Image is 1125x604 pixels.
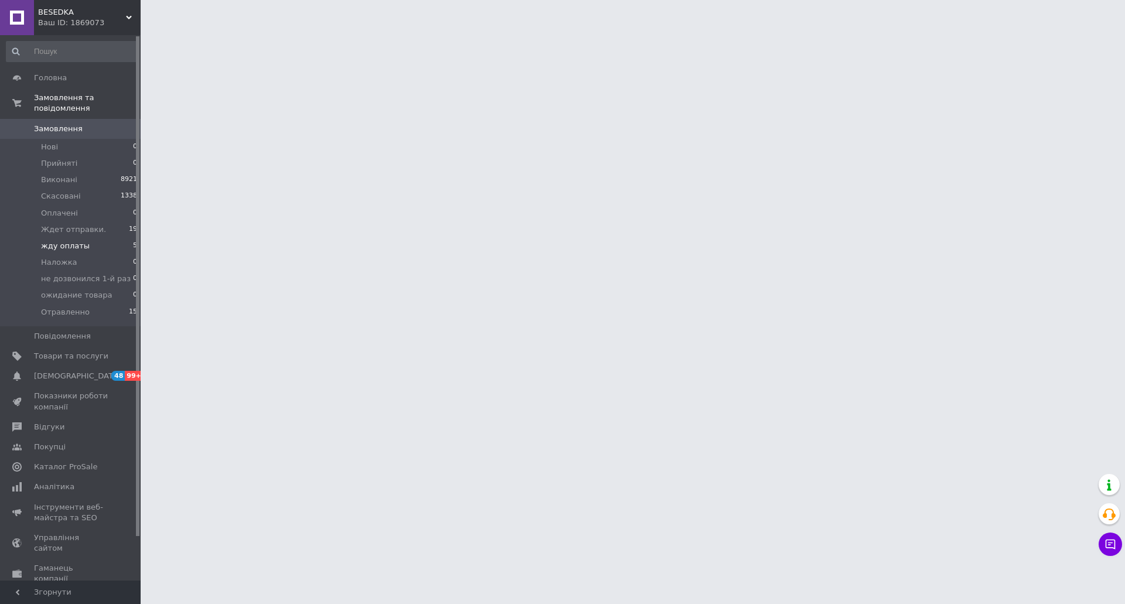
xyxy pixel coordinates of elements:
span: Наложка [41,257,77,268]
span: Виконані [41,175,77,185]
span: Замовлення та повідомлення [34,93,141,114]
span: Товари та послуги [34,351,108,361]
span: Головна [34,73,67,83]
span: Показники роботи компанії [34,391,108,412]
span: Аналітика [34,482,74,492]
span: Покупці [34,442,66,452]
span: жду оплаты [41,241,90,251]
span: 1338 [121,191,137,202]
button: Чат з покупцем [1099,533,1122,556]
span: Відгуки [34,422,64,432]
span: Скасовані [41,191,81,202]
span: 0 [133,142,137,152]
span: 0 [133,158,137,169]
div: Ваш ID: 1869073 [38,18,141,28]
span: 48 [111,371,125,381]
span: BESEDKA [38,7,126,18]
span: Прийняті [41,158,77,169]
span: 5 [133,241,137,251]
span: Гаманець компанії [34,563,108,584]
span: Інструменти веб-майстра та SEO [34,502,108,523]
span: 0 [133,208,137,219]
span: Каталог ProSale [34,462,97,472]
span: 0 [133,274,137,284]
span: Замовлення [34,124,83,134]
span: 99+ [125,371,144,381]
span: Управління сайтом [34,533,108,554]
span: Нові [41,142,58,152]
span: ожидание товара [41,290,112,301]
span: 0 [133,257,137,268]
span: Отравленно [41,307,90,318]
span: [DEMOGRAPHIC_DATA] [34,371,121,381]
input: Пошук [6,41,138,62]
span: не дозвонился 1-й раз [41,274,131,284]
span: Оплачені [41,208,78,219]
span: 15 [129,307,137,318]
span: 19 [129,224,137,235]
span: Повідомлення [34,331,91,342]
span: 8921 [121,175,137,185]
span: Ждет отправки. [41,224,106,235]
span: 0 [133,290,137,301]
